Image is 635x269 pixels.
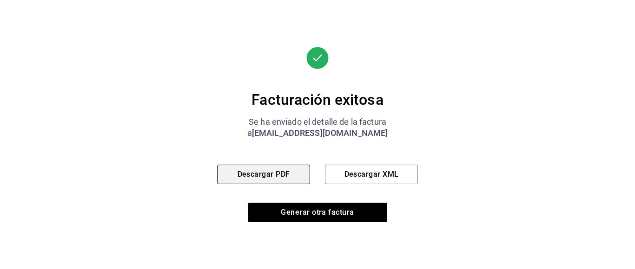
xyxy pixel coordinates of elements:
span: [EMAIL_ADDRESS][DOMAIN_NAME] [252,128,388,138]
div: Facturación exitosa [217,90,418,109]
button: Descargar XML [325,165,418,184]
div: a [217,128,418,139]
button: Descargar PDF [217,165,310,184]
div: Se ha enviado el detalle de la factura [217,116,418,128]
button: Generar otra factura [248,203,387,222]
